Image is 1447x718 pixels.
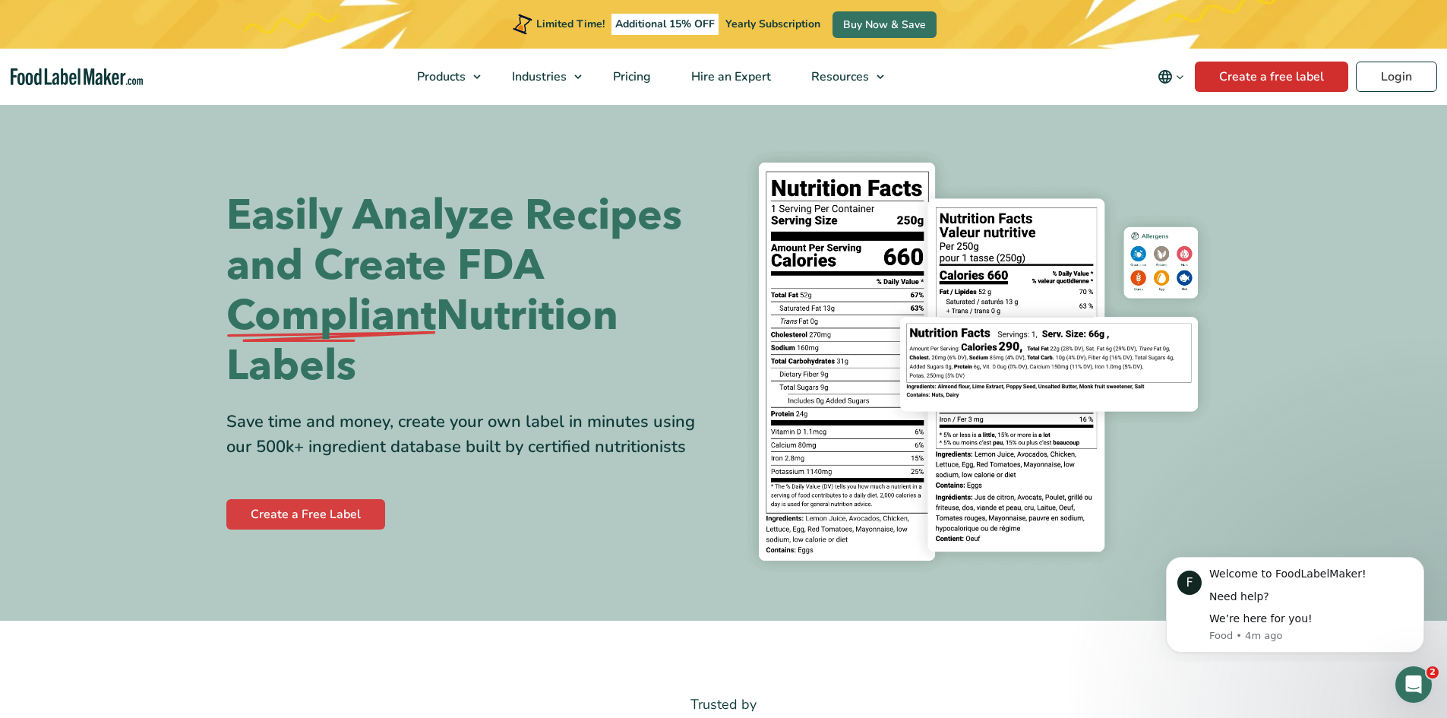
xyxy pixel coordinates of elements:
span: Limited Time! [536,17,605,31]
span: Compliant [226,291,436,341]
a: Resources [791,49,892,105]
a: Pricing [593,49,668,105]
span: Industries [507,68,568,85]
a: Hire an Expert [671,49,788,105]
button: Change language [1147,62,1195,92]
div: Save time and money, create your own label in minutes using our 500k+ ingredient database built b... [226,410,712,460]
h1: Easily Analyze Recipes and Create FDA Nutrition Labels [226,191,712,391]
span: Hire an Expert [687,68,772,85]
iframe: Intercom notifications message [1143,543,1447,662]
p: Trusted by [226,694,1221,716]
iframe: Intercom live chat [1395,666,1432,703]
span: 2 [1426,666,1439,678]
span: Pricing [608,68,652,85]
span: Products [412,68,467,85]
a: Products [397,49,488,105]
span: Additional 15% OFF [611,14,719,35]
a: Buy Now & Save [832,11,937,38]
a: Industries [492,49,589,105]
a: Food Label Maker homepage [11,68,143,86]
a: Create a Free Label [226,499,385,530]
a: Login [1356,62,1437,92]
a: Create a free label [1195,62,1348,92]
span: Resources [807,68,870,85]
span: Yearly Subscription [725,17,820,31]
